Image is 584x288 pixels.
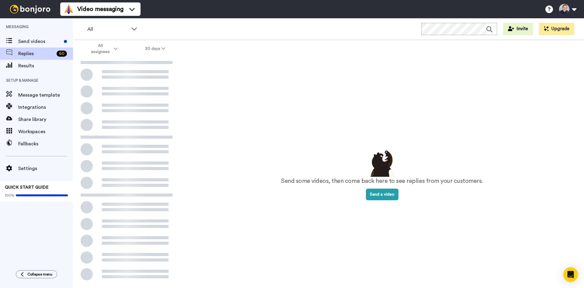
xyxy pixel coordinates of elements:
[18,62,73,69] span: Results
[18,91,73,99] span: Message template
[563,267,578,282] div: Open Intercom Messenger
[5,185,49,190] span: QUICK START GUIDE
[27,272,52,277] span: Collapse menu
[367,149,397,177] img: results-emptystates.png
[57,51,67,57] div: 60
[503,23,533,35] button: Invite
[18,104,73,111] span: Integrations
[539,23,574,35] button: Upgrade
[18,116,73,123] span: Share library
[18,140,73,148] span: Fallbacks
[18,128,73,135] span: Workspaces
[64,4,74,14] img: vm-color.svg
[131,43,179,54] button: 30 days
[366,192,398,197] a: Send a video
[74,40,131,57] button: All assignees
[7,5,53,13] img: bj-logo-header-white.svg
[87,26,128,33] span: All
[5,193,14,198] span: 100%
[281,177,483,186] p: Send some videos, then come back here to see replies from your customers.
[18,165,73,172] span: Settings
[18,38,61,45] span: Send videos
[366,189,398,200] button: Send a video
[77,5,123,13] span: Video messaging
[88,43,113,55] span: All assignees
[18,50,54,57] span: Replies
[16,270,57,278] button: Collapse menu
